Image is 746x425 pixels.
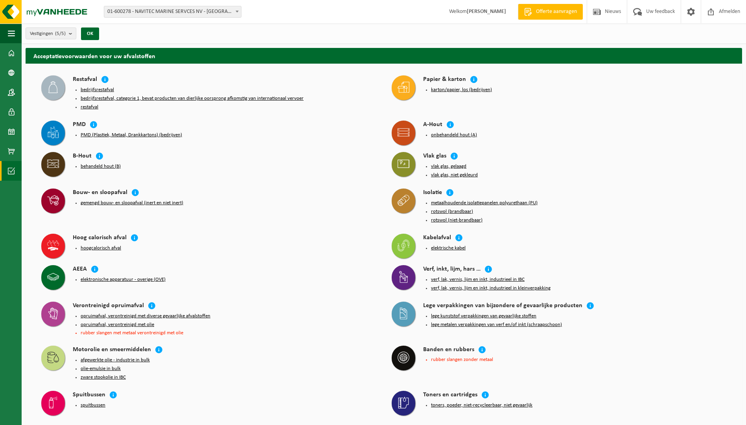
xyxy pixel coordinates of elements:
[518,4,583,20] a: Offerte aanvragen
[81,104,98,110] button: restafval
[73,234,127,243] h4: Hoog calorisch afval
[431,132,477,138] button: onbehandeld hout (A)
[73,75,97,84] h4: Restafval
[81,27,99,40] button: OK
[431,357,726,362] li: rubber slangen zonder metaal
[431,217,483,223] button: rotswol (niet-brandbaar)
[81,366,121,372] button: olie-emulsie in bulk
[81,132,182,138] button: PMD (Plastiek, Metaal, Drankkartons) (bedrijven)
[431,245,466,251] button: elektrische kabel
[431,402,532,409] button: toners, poeder, niet-recycleerbaar, niet gevaarlijk
[423,302,582,311] h4: Lege verpakkingen van bijzondere of gevaarlijke producten
[81,277,166,283] button: elektronische apparatuur - overige (OVE)
[73,189,127,198] h4: Bouw- en sloopafval
[104,6,241,18] span: 01-600278 - NAVITEC MARINE SERVCES NV - ANTWERPEN
[81,200,183,206] button: gemengd bouw- en sloopafval (inert en niet inert)
[81,95,304,102] button: bedrijfsrestafval, categorie 1, bevat producten van dierlijke oorsprong afkomstig van internation...
[26,48,742,63] h2: Acceptatievoorwaarden voor uw afvalstoffen
[431,313,536,319] button: lege kunststof verpakkingen van gevaarlijke stoffen
[431,209,473,215] button: rotswol (brandbaar)
[73,121,86,130] h4: PMD
[423,121,442,130] h4: A-Hout
[55,31,66,36] count: (5/5)
[431,172,478,178] button: vlak glas, niet gekleurd
[423,391,477,400] h4: Toners en cartridges
[431,277,525,283] button: verf, lak, vernis, lijm en inkt, industrieel in IBC
[73,391,105,400] h4: Spuitbussen
[81,163,121,170] button: behandeld hout (B)
[81,330,376,335] li: rubber slangen met metaal verontreinigd met olie
[73,265,87,274] h4: AEEA
[431,322,562,328] button: lege metalen verpakkingen van verf en/of inkt (schraapschoon)
[30,28,66,40] span: Vestigingen
[104,6,241,17] span: 01-600278 - NAVITEC MARINE SERVCES NV - ANTWERPEN
[431,87,492,93] button: karton/papier, los (bedrijven)
[81,313,210,319] button: opruimafval, verontreinigd met diverse gevaarlijke afvalstoffen
[431,200,538,206] button: metaalhoudende isolatiepanelen polyurethaan (PU)
[81,322,154,328] button: opruimafval, verontreinigd met olie
[423,265,481,274] h4: Verf, inkt, lijm, hars …
[81,87,114,93] button: bedrijfsrestafval
[431,285,551,291] button: verf, lak, vernis, lijm en inkt, industrieel in kleinverpakking
[534,8,579,16] span: Offerte aanvragen
[73,152,92,161] h4: B-Hout
[81,245,121,251] button: hoogcalorisch afval
[81,402,105,409] button: spuitbussen
[423,75,466,84] h4: Papier & karton
[467,9,506,15] strong: [PERSON_NAME]
[423,189,442,198] h4: Isolatie
[81,374,126,381] button: zware stookolie in IBC
[423,234,451,243] h4: Kabelafval
[26,27,76,39] button: Vestigingen(5/5)
[423,152,446,161] h4: Vlak glas
[423,346,474,355] h4: Banden en rubbers
[431,163,466,170] button: vlak glas, gelaagd
[73,346,151,355] h4: Motorolie en smeermiddelen
[81,357,150,363] button: afgewerkte olie - industrie in bulk
[73,302,144,311] h4: Verontreinigd opruimafval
